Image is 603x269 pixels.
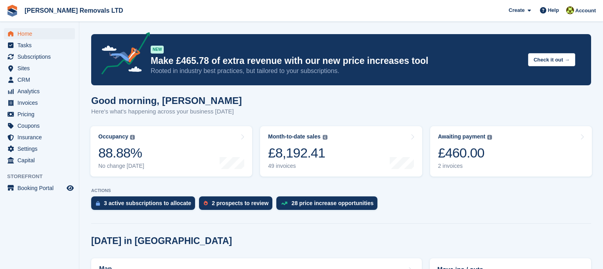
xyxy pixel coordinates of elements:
a: 2 prospects to review [199,196,276,214]
div: NEW [151,46,164,54]
a: 28 price increase opportunities [276,196,381,214]
h2: [DATE] in [GEOGRAPHIC_DATA] [91,236,232,246]
span: Settings [17,143,65,154]
span: Pricing [17,109,65,120]
span: Account [575,7,596,15]
span: Sites [17,63,65,74]
p: Make £465.78 of extra revenue with our new price increases tool [151,55,522,67]
button: Check it out → [528,53,575,66]
a: menu [4,63,75,74]
img: icon-info-grey-7440780725fd019a000dd9b08b2336e03edf1995a4989e88bcd33f0948082b44.svg [487,135,492,140]
a: menu [4,120,75,131]
a: menu [4,86,75,97]
span: Create [509,6,525,14]
span: Coupons [17,120,65,131]
div: £460.00 [438,145,492,161]
img: price-adjustments-announcement-icon-8257ccfd72463d97f412b2fc003d46551f7dbcb40ab6d574587a9cd5c0d94... [95,32,150,77]
a: Preview store [65,183,75,193]
span: Tasks [17,40,65,51]
span: Home [17,28,65,39]
div: Awaiting payment [438,133,486,140]
span: Subscriptions [17,51,65,62]
span: Booking Portal [17,183,65,194]
img: price_increase_opportunities-93ffe204e8149a01c8c9dc8f82e8f89637d9d84a8eef4429ea346261dce0b2c0.svg [281,202,287,205]
span: Analytics [17,86,65,97]
img: prospect-51fa495bee0391a8d652442698ab0144808aea92771e9ea1ae160a38d050c398.svg [204,201,208,206]
a: menu [4,51,75,62]
img: icon-info-grey-7440780725fd019a000dd9b08b2336e03edf1995a4989e88bcd33f0948082b44.svg [323,135,327,140]
span: CRM [17,74,65,85]
img: stora-icon-8386f47178a22dfd0bd8f6a31ec36ba5ce8667c1dd55bd0f319d3a0aa187defe.svg [6,5,18,17]
div: No change [DATE] [98,163,144,169]
span: Invoices [17,97,65,108]
div: Month-to-date sales [268,133,320,140]
div: 88.88% [98,145,144,161]
span: Help [548,6,559,14]
h1: Good morning, [PERSON_NAME] [91,95,242,106]
a: menu [4,97,75,108]
div: 2 invoices [438,163,492,169]
a: [PERSON_NAME] Removals LTD [21,4,126,17]
a: menu [4,143,75,154]
img: Sean Glenn [566,6,574,14]
a: Occupancy 88.88% No change [DATE] [90,126,252,177]
div: £8,192.41 [268,145,327,161]
img: active_subscription_to_allocate_icon-d502201f5373d7db506a760aba3b589e785aa758c864c3986d89f69b8ff3... [96,201,100,206]
p: Rooted in industry best practices, but tailored to your subscriptions. [151,67,522,75]
img: icon-info-grey-7440780725fd019a000dd9b08b2336e03edf1995a4989e88bcd33f0948082b44.svg [130,135,135,140]
div: 49 invoices [268,163,327,169]
a: 3 active subscriptions to allocate [91,196,199,214]
a: menu [4,40,75,51]
a: Awaiting payment £460.00 2 invoices [430,126,592,177]
div: 2 prospects to review [212,200,268,206]
div: 28 price increase opportunities [291,200,373,206]
a: menu [4,74,75,85]
a: menu [4,28,75,39]
a: menu [4,155,75,166]
a: menu [4,183,75,194]
a: menu [4,132,75,143]
a: menu [4,109,75,120]
span: Insurance [17,132,65,143]
div: 3 active subscriptions to allocate [104,200,191,206]
span: Capital [17,155,65,166]
span: Storefront [7,173,79,181]
p: ACTIONS [91,188,591,193]
p: Here's what's happening across your business [DATE] [91,107,242,116]
a: Month-to-date sales £8,192.41 49 invoices [260,126,422,177]
div: Occupancy [98,133,128,140]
